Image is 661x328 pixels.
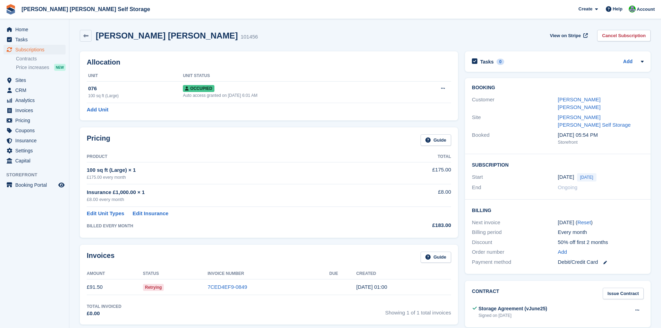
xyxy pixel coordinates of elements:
a: [PERSON_NAME] [PERSON_NAME] Self Storage [19,3,153,15]
a: Add [558,248,567,256]
div: [DATE] 05:54 PM [558,131,644,139]
div: Order number [472,248,558,256]
div: [DATE] ( ) [558,219,644,227]
div: Booked [472,131,558,146]
div: End [472,184,558,192]
a: Reset [577,219,591,225]
a: [PERSON_NAME] [PERSON_NAME] [558,96,601,110]
span: Analytics [15,95,57,105]
img: stora-icon-8386f47178a22dfd0bd8f6a31ec36ba5ce8667c1dd55bd0f319d3a0aa187defe.svg [6,4,16,15]
div: 50% off first 2 months [558,238,644,246]
span: Account [637,6,655,13]
a: Issue Contract [603,288,644,299]
a: Guide [421,252,451,263]
span: Subscriptions [15,45,57,54]
a: menu [3,146,66,155]
a: menu [3,180,66,190]
a: Price increases NEW [16,64,66,71]
span: View on Stripe [550,32,581,39]
h2: Tasks [480,59,494,65]
div: BILLED EVERY MONTH [87,223,383,229]
div: Signed on [DATE] [478,312,547,319]
a: menu [3,35,66,44]
h2: Subscription [472,161,644,168]
span: Settings [15,146,57,155]
a: Add [623,58,633,66]
a: menu [3,136,66,145]
time: 2025-08-15 00:00:00 UTC [558,173,574,181]
a: Add Unit [87,106,108,114]
span: Tasks [15,35,57,44]
div: £0.00 [87,310,121,318]
a: Cancel Subscription [597,30,651,41]
th: Due [329,268,356,279]
a: menu [3,75,66,85]
th: Amount [87,268,143,279]
th: Unit [87,70,183,82]
a: menu [3,106,66,115]
span: Price increases [16,64,49,71]
div: Start [472,173,558,182]
div: Total Invoiced [87,303,121,310]
th: Unit Status [183,70,407,82]
span: Invoices [15,106,57,115]
a: menu [3,126,66,135]
div: Customer [472,96,558,111]
div: £183.00 [383,221,451,229]
span: [DATE] [577,173,596,182]
h2: Billing [472,207,644,213]
div: Every month [558,228,644,236]
div: Debit/Credit Card [558,258,644,266]
span: Showing 1 of 1 total invoices [385,303,451,318]
span: Ongoing [558,184,578,190]
time: 2025-08-15 00:00:13 UTC [356,284,387,290]
div: Payment method [472,258,558,266]
a: View on Stripe [547,30,589,41]
div: 0 [497,59,505,65]
a: menu [3,45,66,54]
a: menu [3,116,66,125]
h2: Contract [472,288,499,299]
h2: Invoices [87,252,115,263]
div: Insurance £1,000.00 × 1 [87,188,383,196]
div: 101456 [240,33,258,41]
h2: Pricing [87,134,110,146]
div: Billing period [472,228,558,236]
a: menu [3,95,66,105]
span: Home [15,25,57,34]
a: Contracts [16,56,66,62]
div: £175.00 every month [87,174,383,180]
th: Created [356,268,451,279]
div: Storage Agreement (vJune25) [478,305,547,312]
a: menu [3,25,66,34]
div: 076 [88,85,183,93]
td: £175.00 [383,162,451,184]
div: NEW [54,64,66,71]
div: Discount [472,238,558,246]
td: £8.00 [383,184,451,207]
td: £91.50 [87,279,143,295]
h2: Allocation [87,58,451,66]
span: Pricing [15,116,57,125]
div: 100 sq ft (Large) [88,93,183,99]
span: Coupons [15,126,57,135]
h2: Booking [472,85,644,91]
a: menu [3,85,66,95]
h2: [PERSON_NAME] [PERSON_NAME] [96,31,238,40]
span: Help [613,6,622,12]
a: Edit Unit Types [87,210,124,218]
span: Storefront [6,171,69,178]
div: £8.00 every month [87,196,383,203]
a: Guide [421,134,451,146]
img: Tom Spickernell [629,6,636,12]
th: Status [143,268,207,279]
div: 100 sq ft (Large) × 1 [87,166,383,174]
th: Invoice Number [207,268,329,279]
span: Retrying [143,284,164,291]
div: Storefront [558,139,644,146]
span: CRM [15,85,57,95]
span: Sites [15,75,57,85]
div: Auto access granted on [DATE] 6:01 AM [183,92,407,99]
a: Preview store [57,181,66,189]
span: Create [578,6,592,12]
